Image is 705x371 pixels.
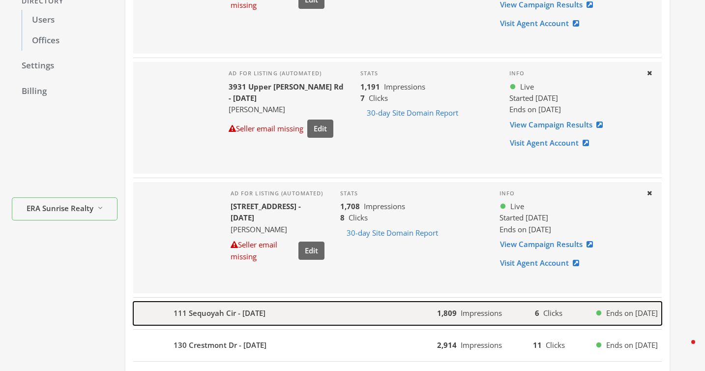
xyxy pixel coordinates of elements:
[499,14,586,32] a: Visit Agent Account
[499,224,551,234] span: Ends on [DATE]
[360,70,494,77] h4: Stats
[229,70,345,77] h4: Ad for listing (automated)
[533,340,542,350] b: 11
[520,81,534,93] span: Live
[340,224,444,242] button: 30-day Site Domain Report
[307,120,333,138] button: Edit
[535,308,539,318] b: 6
[499,235,599,253] a: View Campaign Results
[499,254,586,272] a: Visit Agent Account
[360,93,365,103] b: 7
[22,10,117,31] a: Users
[231,201,301,222] b: [STREET_ADDRESS] - [DATE]
[174,308,265,319] b: 111 Sequoyah Cir - [DATE]
[437,340,457,350] b: 2,914
[231,224,324,235] div: [PERSON_NAME]
[606,308,658,319] span: Ends on [DATE]
[672,338,695,361] iframe: Intercom live chat
[509,93,638,104] div: Started [DATE]
[606,340,658,351] span: Ends on [DATE]
[229,123,303,134] div: Seller email missing
[133,302,662,325] button: 111 Sequoyah Cir - [DATE]1,809Impressions6ClicksEnds on [DATE]
[340,213,345,222] b: 8
[510,201,524,212] span: Live
[499,212,639,223] div: Started [DATE]
[509,70,638,77] h4: Info
[360,82,380,92] b: 1,191
[22,31,117,51] a: Offices
[27,203,93,214] span: ERA Sunrise Realty
[384,82,425,92] span: Impressions
[543,308,562,318] span: Clicks
[12,81,117,102] a: Billing
[509,116,609,134] a: View Campaign Results
[349,213,368,222] span: Clicks
[229,82,344,103] b: 3931 Upper [PERSON_NAME] Rd - [DATE]
[133,334,662,357] button: 130 Crestmont Dr - [DATE]2,914Impressions11ClicksEnds on [DATE]
[229,104,345,115] div: [PERSON_NAME]
[360,104,465,122] button: 30-day Site Domain Report
[509,134,595,152] a: Visit Agent Account
[12,56,117,76] a: Settings
[461,308,502,318] span: Impressions
[461,340,502,350] span: Impressions
[298,242,324,260] button: Edit
[437,308,457,318] b: 1,809
[174,340,266,351] b: 130 Crestmont Dr - [DATE]
[231,190,324,197] h4: Ad for listing (automated)
[12,198,117,221] button: ERA Sunrise Realty
[340,201,360,211] b: 1,708
[340,190,484,197] h4: Stats
[231,239,294,262] div: Seller email missing
[499,190,639,197] h4: Info
[546,340,565,350] span: Clicks
[509,104,561,114] span: Ends on [DATE]
[364,201,405,211] span: Impressions
[369,93,388,103] span: Clicks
